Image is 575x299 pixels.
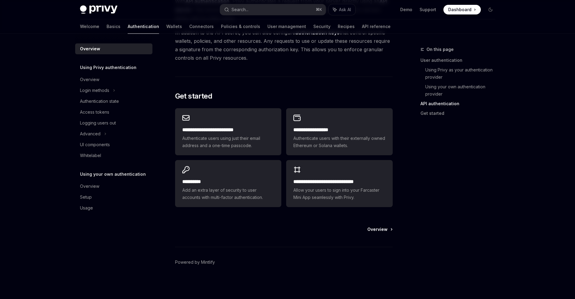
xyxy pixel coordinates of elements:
span: Dashboard [448,7,471,13]
div: Login methods [80,87,109,94]
a: Powered by Mintlify [175,259,215,265]
a: Overview [367,226,392,232]
a: User management [267,19,306,34]
a: **** *****Add an extra layer of security to user accounts with multi-factor authentication. [175,160,281,207]
a: API reference [362,19,391,34]
a: Overview [75,43,152,54]
a: Connectors [189,19,214,34]
span: Get started [175,91,212,101]
a: Recipes [338,19,355,34]
a: Welcome [80,19,99,34]
a: API authentication [420,99,500,109]
a: Using Privy as your authentication provider [425,65,500,82]
div: Whitelabel [80,152,101,159]
div: Access tokens [80,109,109,116]
a: **** **** **** ****Authenticate users with their externally owned Ethereum or Solana wallets. [286,108,392,155]
div: Search... [232,6,248,13]
div: Overview [80,183,99,190]
a: Using your own authentication provider [425,82,500,99]
a: Logging users out [75,118,152,128]
span: In addition to the API secret, you can also configure that control specific wallets, policies, an... [175,28,393,62]
div: Advanced [80,130,101,137]
span: Ask AI [339,7,351,13]
a: Policies & controls [221,19,260,34]
div: Usage [80,204,93,212]
a: Usage [75,203,152,213]
h5: Using Privy authentication [80,64,136,71]
a: Setup [75,192,152,203]
a: Wallets [166,19,182,34]
a: Whitelabel [75,150,152,161]
div: Overview [80,76,99,83]
a: Overview [75,74,152,85]
a: Security [313,19,331,34]
a: Demo [400,7,412,13]
div: Setup [80,194,92,201]
img: dark logo [80,5,117,14]
span: Add an extra layer of security to user accounts with multi-factor authentication. [182,187,274,201]
button: Ask AI [329,4,355,15]
span: ⌘ K [316,7,322,12]
h5: Using your own authentication [80,171,146,178]
a: UI components [75,139,152,150]
a: Access tokens [75,107,152,118]
a: Support [420,7,436,13]
a: Overview [75,181,152,192]
div: Overview [80,45,100,52]
a: Get started [420,109,500,118]
div: UI components [80,141,110,148]
a: Dashboard [443,5,481,14]
span: Overview [367,226,388,232]
button: Toggle dark mode [486,5,495,14]
a: Basics [107,19,120,34]
div: Logging users out [80,119,116,127]
span: Allow your users to sign into your Farcaster Mini App seamlessly with Privy. [293,187,385,201]
span: On this page [426,46,454,53]
a: User authentication [420,55,500,65]
a: Authentication state [75,96,152,107]
a: Authentication [128,19,159,34]
span: Authenticate users with their externally owned Ethereum or Solana wallets. [293,135,385,149]
div: Authentication state [80,98,119,105]
button: Search...⌘K [220,4,326,15]
span: Authenticate users using just their email address and a one-time passcode. [182,135,274,149]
